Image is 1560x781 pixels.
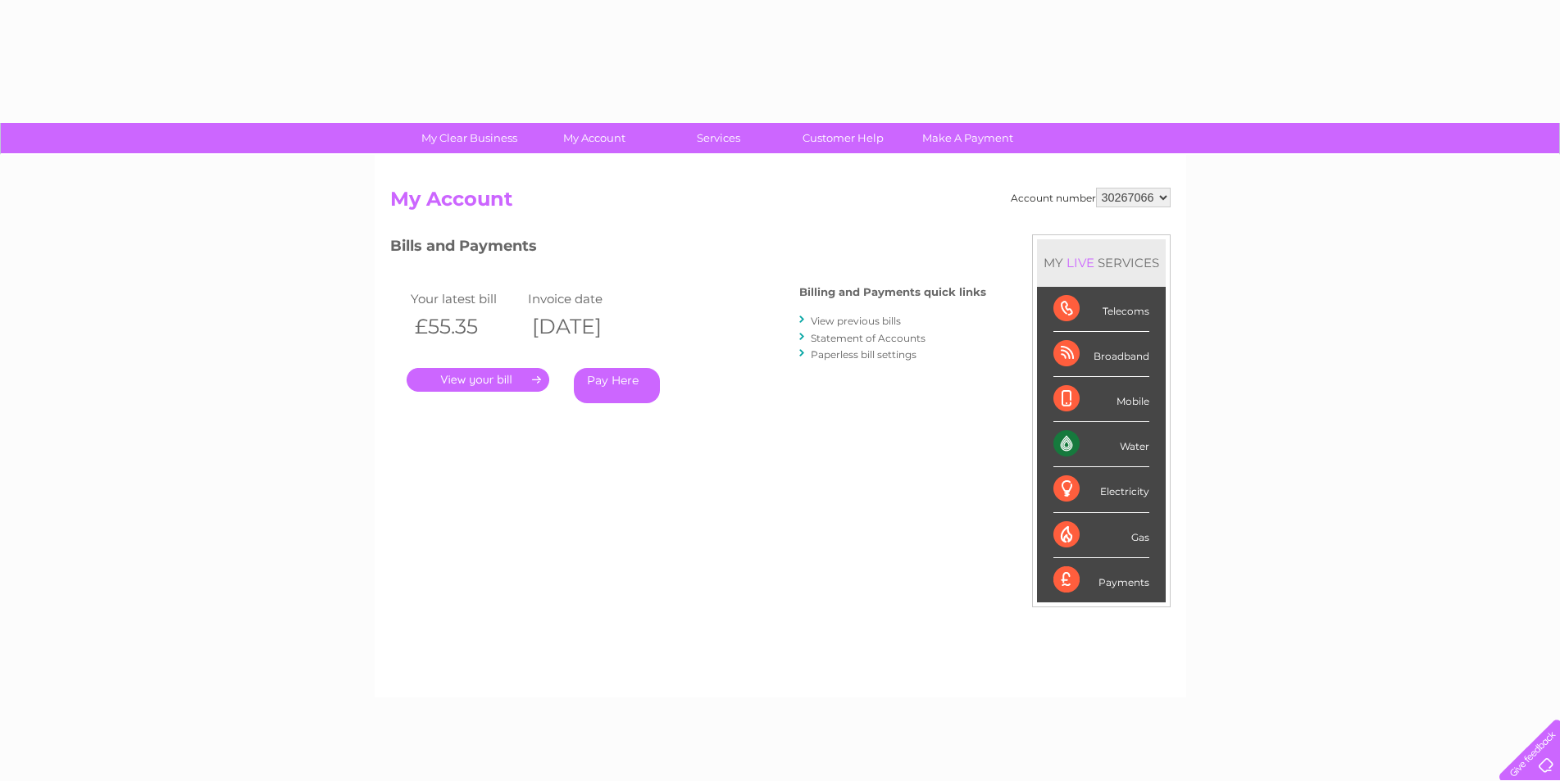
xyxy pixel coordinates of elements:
[407,310,525,343] th: £55.35
[651,123,786,153] a: Services
[1053,377,1149,422] div: Mobile
[1053,513,1149,558] div: Gas
[1011,188,1171,207] div: Account number
[407,368,549,392] a: .
[811,332,926,344] a: Statement of Accounts
[1053,332,1149,377] div: Broadband
[900,123,1035,153] a: Make A Payment
[402,123,537,153] a: My Clear Business
[1053,287,1149,332] div: Telecoms
[1063,255,1098,270] div: LIVE
[1053,422,1149,467] div: Water
[390,234,986,263] h3: Bills and Payments
[524,288,642,310] td: Invoice date
[1037,239,1166,286] div: MY SERVICES
[390,188,1171,219] h2: My Account
[407,288,525,310] td: Your latest bill
[811,315,901,327] a: View previous bills
[811,348,916,361] a: Paperless bill settings
[574,368,660,403] a: Pay Here
[775,123,911,153] a: Customer Help
[1053,467,1149,512] div: Electricity
[526,123,662,153] a: My Account
[524,310,642,343] th: [DATE]
[799,286,986,298] h4: Billing and Payments quick links
[1053,558,1149,602] div: Payments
